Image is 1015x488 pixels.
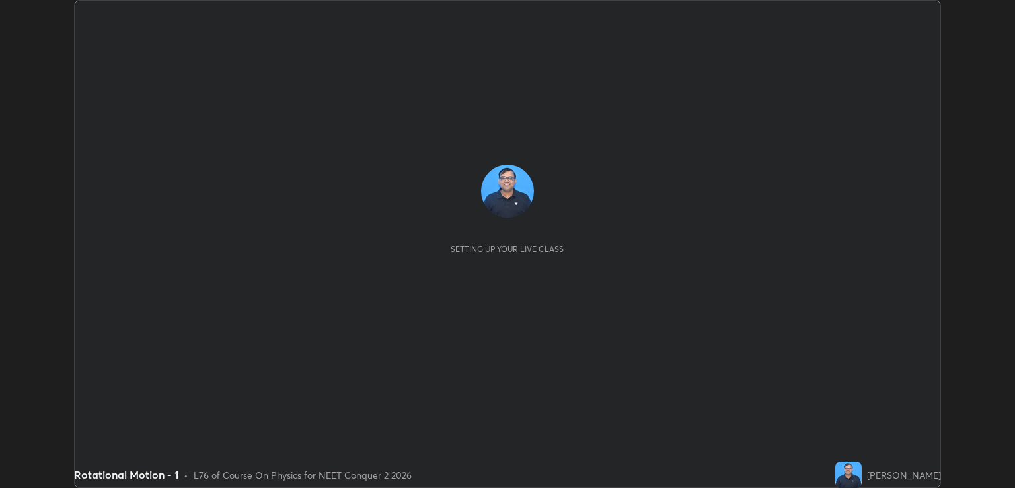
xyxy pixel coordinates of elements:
div: Setting up your live class [451,244,564,254]
div: L76 of Course On Physics for NEET Conquer 2 2026 [194,468,412,482]
div: [PERSON_NAME] [867,468,941,482]
div: • [184,468,188,482]
img: c8efc32e9f1a4c10bde3d70895648330.jpg [835,462,862,488]
img: c8efc32e9f1a4c10bde3d70895648330.jpg [481,165,534,218]
div: Rotational Motion - 1 [74,467,178,483]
